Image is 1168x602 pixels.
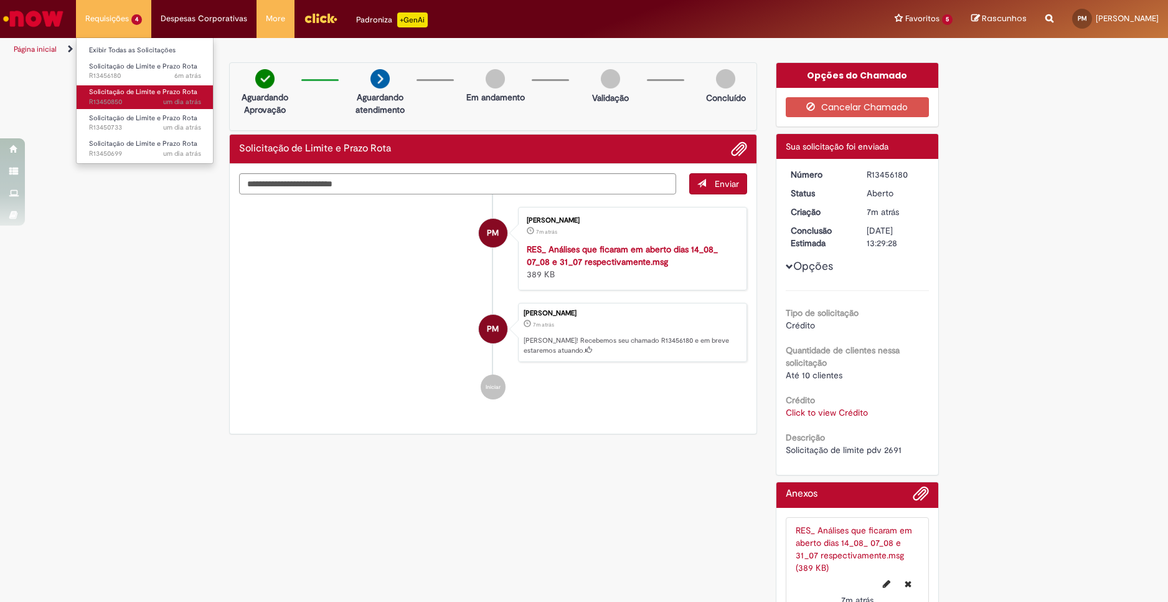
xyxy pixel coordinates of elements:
div: Pedro Arthur Granadeiro Moreira [479,219,507,247]
button: Adicionar anexos [913,485,929,508]
button: Adicionar anexos [731,141,747,157]
p: Concluído [706,92,746,104]
button: Enviar [689,173,747,194]
div: Padroniza [356,12,428,27]
span: Despesas Corporativas [161,12,247,25]
span: 6m atrás [174,71,201,80]
div: 389 KB [527,243,734,280]
b: Tipo de solicitação [786,307,859,318]
span: R13450733 [89,123,201,133]
span: 7m atrás [536,228,557,236]
span: [PERSON_NAME] [1096,13,1159,24]
p: Em andamento [466,91,525,103]
span: Solicitação de limite pdv 2691 [786,444,902,456]
a: Rascunhos [971,13,1027,25]
a: Aberto R13456180 : Solicitação de Limite e Prazo Rota [77,60,214,83]
div: R13456180 [867,168,925,181]
a: Exibir Todas as Solicitações [77,44,214,57]
a: RES_ Análises que ficaram em aberto dias 14_08_ 07_08 e 31_07 respectivamente.msg [527,244,718,267]
div: 28/08/2025 09:29:23 [867,206,925,218]
span: Solicitação de Limite e Prazo Rota [89,62,197,71]
span: R13450699 [89,149,201,159]
span: More [266,12,285,25]
p: [PERSON_NAME]! Recebemos seu chamado R13456180 e em breve estaremos atuando. [524,336,740,355]
time: 28/08/2025 09:29:23 [867,206,899,217]
button: Excluir RES_ Análises que ficaram em aberto dias 14_08_ 07_08 e 31_07 respectivamente.msg [897,574,919,594]
a: Click to view Crédito [786,407,868,418]
span: PM [487,218,499,248]
div: Pedro Arthur Granadeiro Moreira [479,315,507,343]
span: um dia atrás [163,149,201,158]
a: Aberto R13450850 : Solicitação de Limite e Prazo Rota [77,85,214,108]
img: img-circle-grey.png [601,69,620,88]
dt: Criação [781,206,858,218]
time: 27/08/2025 08:57:21 [163,97,201,107]
ul: Requisições [76,37,214,164]
button: Cancelar Chamado [786,97,930,117]
span: Até 10 clientes [786,370,842,381]
a: Aberto R13450733 : Solicitação de Limite e Prazo Rota [77,112,214,135]
dt: Conclusão Estimada [781,224,858,249]
span: 5 [942,14,953,25]
img: arrow-next.png [370,69,390,88]
b: Quantidade de clientes nessa solicitação [786,345,900,368]
span: um dia atrás [163,123,201,132]
time: 28/08/2025 09:29:04 [536,228,557,236]
span: R13450850 [89,97,201,107]
h2: Solicitação de Limite e Prazo Rota Histórico de tíquete [239,143,391,155]
span: Rascunhos [982,12,1027,24]
span: PM [1078,14,1087,22]
img: img-circle-grey.png [486,69,505,88]
span: Solicitação de Limite e Prazo Rota [89,113,197,123]
dt: Status [781,187,858,199]
p: Aguardando Aprovação [235,91,295,116]
p: +GenAi [397,12,428,27]
img: img-circle-grey.png [716,69,735,88]
span: Solicitação de Limite e Prazo Rota [89,87,197,97]
p: Aguardando atendimento [350,91,410,116]
span: PM [487,314,499,344]
img: click_logo_yellow_360x200.png [304,9,337,27]
dt: Número [781,168,858,181]
span: R13456180 [89,71,201,81]
time: 28/08/2025 09:29:23 [533,321,554,328]
h2: Anexos [786,489,817,500]
div: [DATE] 13:29:28 [867,224,925,249]
p: Validação [592,92,629,104]
b: Crédito [786,394,815,406]
button: Editar nome de arquivo RES_ Análises que ficaram em aberto dias 14_08_ 07_08 e 31_07 respectivame... [875,574,898,594]
span: Requisições [85,12,129,25]
a: RES_ Análises que ficaram em aberto dias 14_08_ 07_08 e 31_07 respectivamente.msg (389 KB) [796,525,912,573]
span: 7m atrás [533,321,554,328]
ul: Histórico de tíquete [239,194,747,413]
div: Aberto [867,187,925,199]
span: Solicitação de Limite e Prazo Rota [89,139,197,148]
span: Enviar [715,178,739,189]
time: 28/08/2025 09:29:25 [174,71,201,80]
textarea: Digite sua mensagem aqui... [239,173,676,194]
span: Favoritos [905,12,940,25]
span: Crédito [786,320,815,331]
img: check-circle-green.png [255,69,275,88]
li: Pedro Arthur Granadeiro Moreira [239,303,747,363]
span: um dia atrás [163,97,201,107]
a: Aberto R13450699 : Solicitação de Limite e Prazo Rota [77,137,214,160]
div: [PERSON_NAME] [527,217,734,224]
a: Página inicial [14,44,57,54]
span: Sua solicitação foi enviada [786,141,888,152]
div: Opções do Chamado [776,63,939,88]
ul: Trilhas de página [9,38,770,61]
span: 4 [131,14,142,25]
div: [PERSON_NAME] [524,310,740,317]
span: 7m atrás [867,206,899,217]
img: ServiceNow [1,6,65,31]
b: Descrição [786,432,825,443]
